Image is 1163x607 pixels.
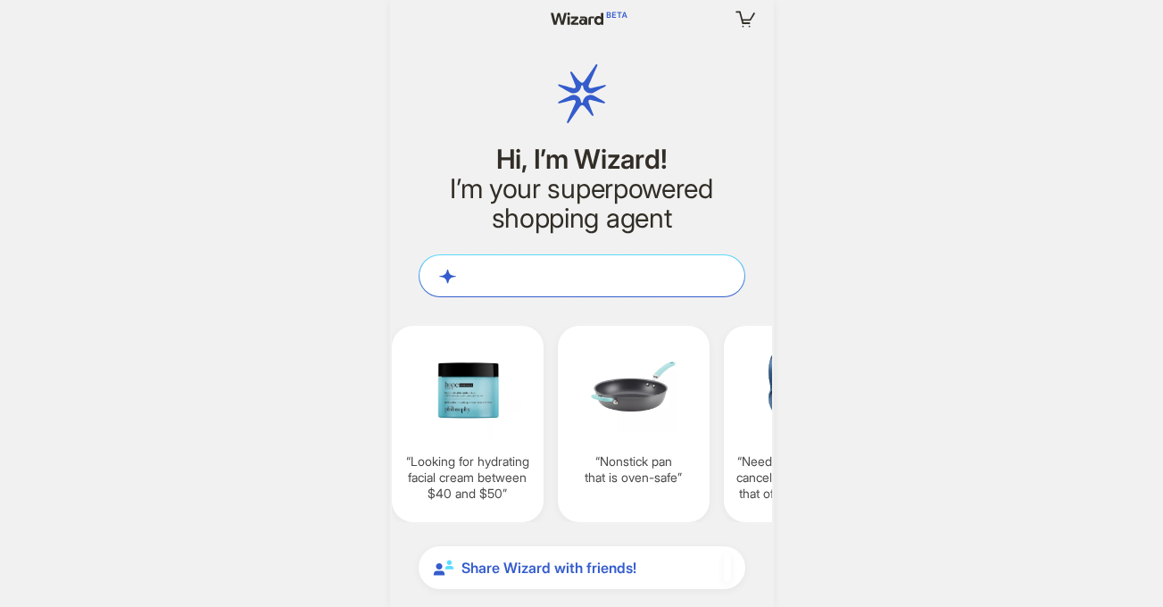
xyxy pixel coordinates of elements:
q: Looking for hydrating facial cream between $40 and $50 [399,453,536,503]
q: Need over-ear noise-canceling headphones that offer great sound quality and comfort for long use [731,453,868,503]
span: Share Wizard with friends! [461,559,717,578]
div: Nonstick pan that is oven-safe [558,326,710,522]
img: Nonstick%20pan%20that%20is%20ovensafe-91bcac04.png [565,337,702,439]
q: Nonstick pan that is oven-safe [565,453,702,486]
h2: I’m your superpowered shopping agent [419,174,745,233]
h1: Hi, I’m Wizard! [419,145,745,174]
img: Looking%20for%20hydrating%20facial%20cream%20between%2040%20and%2050-cd94efd8.png [399,337,536,439]
div: Looking for hydrating facial cream between $40 and $50 [392,326,544,522]
img: Need%20over-ear%20noise-canceling%20headphones%20that%20offer%20great%20sound%20quality%20and%20c... [731,337,868,439]
div: Share Wizard with friends! [419,546,745,589]
div: Need over-ear noise-canceling headphones that offer great sound quality and comfort for long use [724,326,876,522]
